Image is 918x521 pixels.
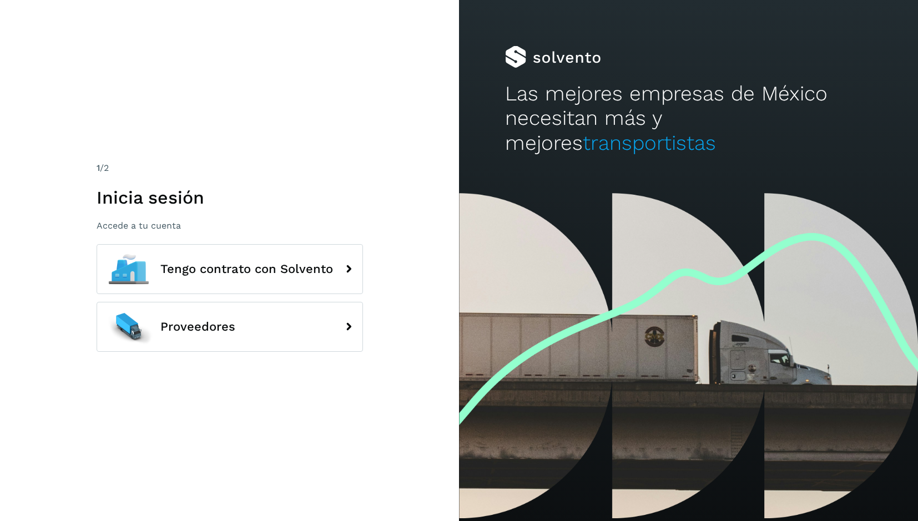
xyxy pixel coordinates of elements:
span: 1 [97,163,100,173]
span: Tengo contrato con Solvento [160,262,333,276]
span: transportistas [583,131,716,155]
p: Accede a tu cuenta [97,220,363,231]
h1: Inicia sesión [97,187,363,208]
div: /2 [97,161,363,175]
span: Proveedores [160,320,235,333]
button: Tengo contrato con Solvento [97,244,363,294]
h2: Las mejores empresas de México necesitan más y mejores [505,82,872,155]
button: Proveedores [97,302,363,352]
